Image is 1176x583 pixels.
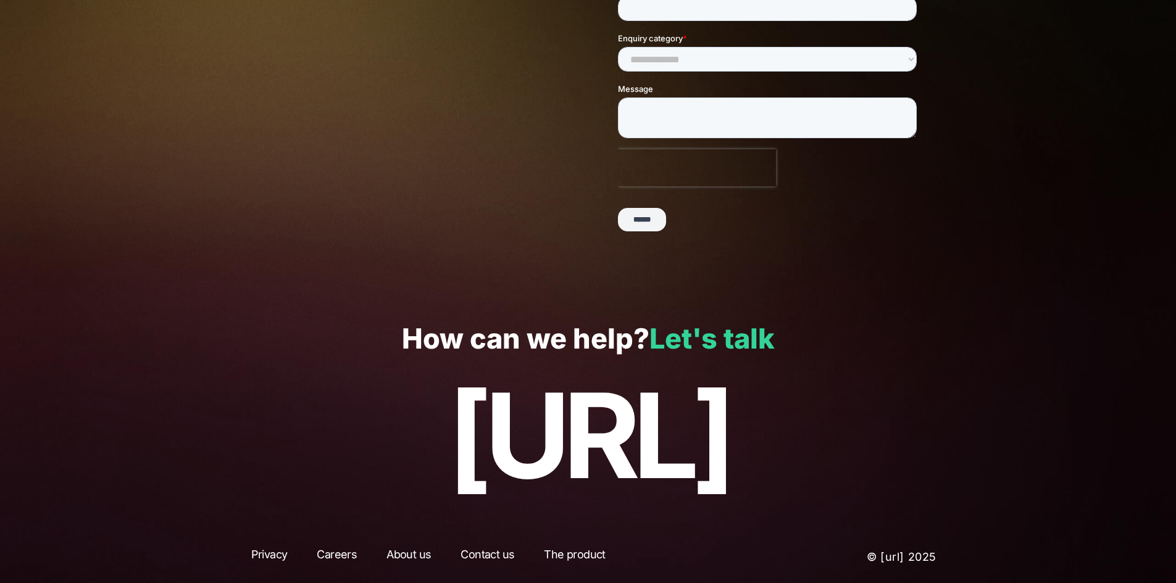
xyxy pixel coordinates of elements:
p: How can we help? [37,323,1139,355]
a: Privacy [240,546,299,568]
p: [URL] [37,370,1139,502]
a: The product [533,546,616,568]
a: Contact us [449,546,525,568]
p: © [URL] 2025 [762,546,937,568]
a: Careers [306,546,368,568]
a: About us [375,546,442,568]
a: Let's talk [649,321,775,355]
